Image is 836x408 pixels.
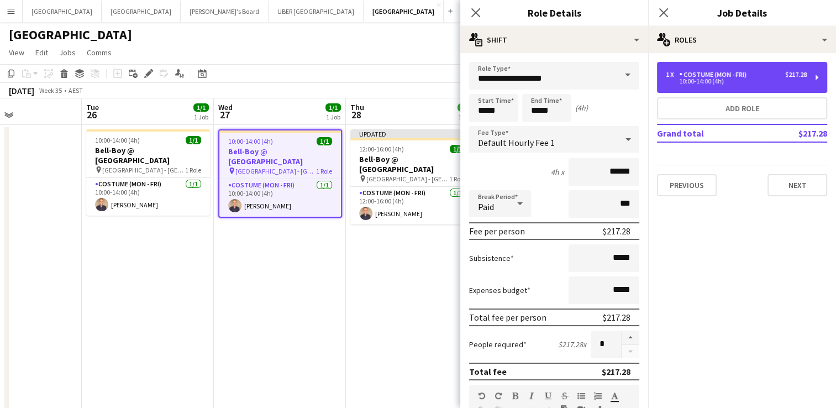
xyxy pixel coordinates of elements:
app-card-role: Costume (Mon - Fri)1/110:00-14:00 (4h)[PERSON_NAME] [219,179,341,217]
td: $217.28 [762,124,827,142]
app-job-card: Updated12:00-16:00 (4h)1/1Bell-Boy @ [GEOGRAPHIC_DATA] [GEOGRAPHIC_DATA] - [GEOGRAPHIC_DATA]1 Rol... [350,129,474,224]
button: Unordered List [577,391,585,400]
button: Add role [657,97,827,119]
a: Edit [31,45,52,60]
div: $217.28 [602,366,630,377]
button: [PERSON_NAME]'s Board [181,1,269,22]
span: 10:00-14:00 (4h) [228,137,273,145]
span: 1/1 [450,145,465,153]
button: [GEOGRAPHIC_DATA] [102,1,181,22]
button: UBER [GEOGRAPHIC_DATA] [269,1,364,22]
span: 28 [349,108,364,121]
label: Expenses budget [469,285,530,295]
span: 1 Role [449,175,465,183]
span: Comms [87,48,112,57]
h3: Bell-Boy @ [GEOGRAPHIC_DATA] [350,154,474,174]
h3: Role Details [460,6,648,20]
div: 1 x [666,71,679,79]
span: Paid [478,201,494,212]
label: People required [469,339,527,349]
span: [GEOGRAPHIC_DATA] - [GEOGRAPHIC_DATA] [366,175,449,183]
button: Undo [478,391,486,400]
div: 1 Job [458,113,472,121]
span: Wed [218,102,233,112]
div: $217.28 [603,312,630,323]
button: Bold [511,391,519,400]
div: 10:00-14:00 (4h) [666,79,807,84]
a: Jobs [55,45,80,60]
h3: Bell-Boy @ [GEOGRAPHIC_DATA] [86,145,210,165]
span: [GEOGRAPHIC_DATA] - [GEOGRAPHIC_DATA] [102,166,185,174]
td: Grand total [657,124,762,142]
div: Total fee [469,366,507,377]
button: [GEOGRAPHIC_DATA] [364,1,444,22]
button: Increase [622,331,639,345]
span: 1/1 [186,136,201,144]
button: Redo [495,391,502,400]
div: 1 Job [194,113,208,121]
div: 4h x [551,167,564,177]
span: 10:00-14:00 (4h) [95,136,140,144]
span: Tue [86,102,99,112]
button: Text Color [611,391,618,400]
h1: [GEOGRAPHIC_DATA] [9,27,132,43]
div: Updated [350,129,474,138]
span: Thu [350,102,364,112]
div: Shift [460,27,648,53]
span: 27 [217,108,233,121]
button: [GEOGRAPHIC_DATA] [23,1,102,22]
div: Roles [648,27,836,53]
div: $217.28 [603,226,630,237]
button: Next [767,174,827,196]
span: 26 [85,108,99,121]
h3: Job Details [648,6,836,20]
div: $217.28 [785,71,807,79]
button: Strikethrough [561,391,569,400]
app-job-card: 10:00-14:00 (4h)1/1Bell-Boy @ [GEOGRAPHIC_DATA] [GEOGRAPHIC_DATA] - [GEOGRAPHIC_DATA]1 RoleCostum... [86,129,210,216]
div: AEST [69,86,83,95]
span: Jobs [59,48,76,57]
span: 1/1 [458,103,473,112]
div: Fee per person [469,226,525,237]
span: Edit [35,48,48,57]
div: Total fee per person [469,312,546,323]
div: $217.28 x [558,339,586,349]
span: Week 35 [36,86,64,95]
app-job-card: 10:00-14:00 (4h)1/1Bell-Boy @ [GEOGRAPHIC_DATA] [GEOGRAPHIC_DATA] - [GEOGRAPHIC_DATA]1 RoleCostum... [218,129,342,218]
div: 1 Job [326,113,340,121]
span: View [9,48,24,57]
span: 1 Role [185,166,201,174]
label: Subsistence [469,253,514,263]
app-card-role: Costume (Mon - Fri)1/112:00-16:00 (4h)[PERSON_NAME] [350,187,474,224]
app-card-role: Costume (Mon - Fri)1/110:00-14:00 (4h)[PERSON_NAME] [86,178,210,216]
span: 1 Role [316,167,332,175]
button: Ordered List [594,391,602,400]
div: Costume (Mon - Fri) [679,71,751,79]
span: 1/1 [325,103,341,112]
div: (4h) [575,103,588,113]
span: 12:00-16:00 (4h) [359,145,404,153]
button: Underline [544,391,552,400]
h3: Bell-Boy @ [GEOGRAPHIC_DATA] [219,147,341,166]
a: Comms [82,45,116,60]
a: View [4,45,29,60]
span: [GEOGRAPHIC_DATA] - [GEOGRAPHIC_DATA] [235,167,316,175]
button: Italic [528,391,535,400]
span: 1/1 [317,137,332,145]
div: [DATE] [9,85,34,96]
button: Previous [657,174,717,196]
span: Default Hourly Fee 1 [478,137,555,148]
span: 1/1 [193,103,209,112]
